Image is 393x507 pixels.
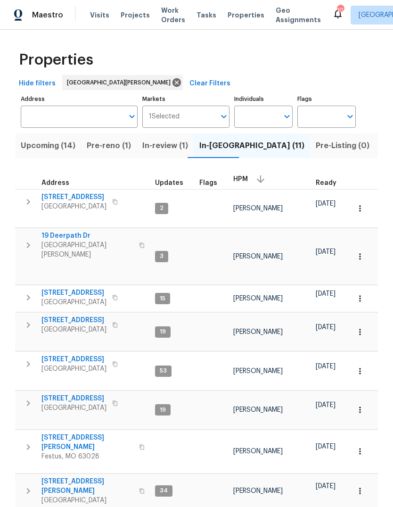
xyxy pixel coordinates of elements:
[125,110,139,123] button: Open
[233,295,283,302] span: [PERSON_NAME]
[316,200,336,207] span: [DATE]
[19,55,93,65] span: Properties
[234,96,293,102] label: Individuals
[156,328,170,336] span: 19
[41,496,133,505] span: [GEOGRAPHIC_DATA]
[21,139,75,152] span: Upcoming (14)
[337,6,344,15] div: 10
[276,6,321,25] span: Geo Assignments
[233,488,283,494] span: [PERSON_NAME]
[316,249,336,255] span: [DATE]
[41,433,133,452] span: [STREET_ADDRESS][PERSON_NAME]
[121,10,150,20] span: Projects
[41,394,106,403] span: [STREET_ADDRESS]
[41,325,106,334] span: [GEOGRAPHIC_DATA]
[316,402,336,408] span: [DATE]
[142,96,230,102] label: Markets
[161,6,185,25] span: Work Orders
[41,231,133,241] span: 19 Deerpath Dr
[233,407,283,413] span: [PERSON_NAME]
[41,241,133,259] span: [GEOGRAPHIC_DATA][PERSON_NAME]
[196,12,216,18] span: Tasks
[186,75,234,92] button: Clear Filters
[316,180,336,186] span: Ready
[156,252,167,260] span: 3
[297,96,356,102] label: Flags
[233,448,283,455] span: [PERSON_NAME]
[189,78,230,90] span: Clear Filters
[233,205,283,212] span: [PERSON_NAME]
[316,443,336,450] span: [DATE]
[19,78,56,90] span: Hide filters
[21,96,138,102] label: Address
[199,180,217,186] span: Flags
[316,180,345,186] div: Earliest renovation start date (first business day after COE or Checkout)
[41,403,106,413] span: [GEOGRAPHIC_DATA]
[316,324,336,331] span: [DATE]
[228,10,264,20] span: Properties
[316,483,336,490] span: [DATE]
[90,10,109,20] span: Visits
[32,10,63,20] span: Maestro
[316,291,336,297] span: [DATE]
[67,78,174,87] span: [GEOGRAPHIC_DATA][PERSON_NAME]
[233,329,283,335] span: [PERSON_NAME]
[156,204,167,212] span: 2
[155,180,183,186] span: Updates
[142,139,188,152] span: In-review (1)
[217,110,230,123] button: Open
[41,355,106,364] span: [STREET_ADDRESS]
[41,202,106,211] span: [GEOGRAPHIC_DATA]
[41,452,133,461] span: Festus, MO 63028
[233,253,283,260] span: [PERSON_NAME]
[41,316,106,325] span: [STREET_ADDRESS]
[156,367,171,375] span: 53
[41,288,106,298] span: [STREET_ADDRESS]
[62,75,183,90] div: [GEOGRAPHIC_DATA][PERSON_NAME]
[41,298,106,307] span: [GEOGRAPHIC_DATA]
[344,110,357,123] button: Open
[41,364,106,374] span: [GEOGRAPHIC_DATA]
[316,363,336,370] span: [DATE]
[41,192,106,202] span: [STREET_ADDRESS]
[156,295,169,303] span: 15
[199,139,304,152] span: In-[GEOGRAPHIC_DATA] (11)
[149,113,180,121] span: 1 Selected
[87,139,131,152] span: Pre-reno (1)
[316,139,369,152] span: Pre-Listing (0)
[156,406,170,414] span: 19
[280,110,294,123] button: Open
[15,75,59,92] button: Hide filters
[233,176,248,183] span: HPM
[233,368,283,374] span: [PERSON_NAME]
[41,477,133,496] span: [STREET_ADDRESS][PERSON_NAME]
[41,180,69,186] span: Address
[156,487,172,495] span: 34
